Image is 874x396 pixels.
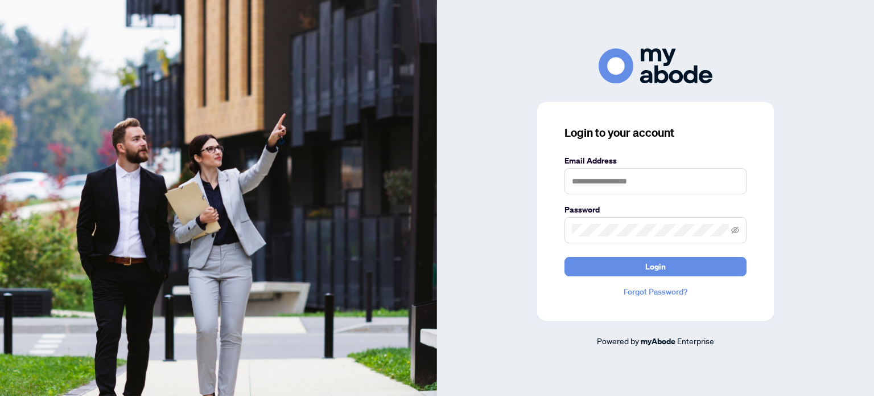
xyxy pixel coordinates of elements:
[597,336,639,346] span: Powered by
[564,285,747,298] a: Forgot Password?
[641,335,675,348] a: myAbode
[564,125,747,141] h3: Login to your account
[599,48,712,83] img: ma-logo
[564,257,747,276] button: Login
[645,258,666,276] span: Login
[564,154,747,167] label: Email Address
[564,203,747,216] label: Password
[677,336,714,346] span: Enterprise
[731,226,739,234] span: eye-invisible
